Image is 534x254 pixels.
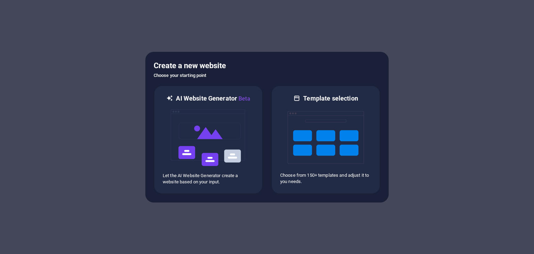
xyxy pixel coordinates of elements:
[176,94,250,103] h6: AI Website Generator
[154,60,380,71] h5: Create a new website
[271,85,380,194] div: Template selectionChoose from 150+ templates and adjust it to you needs.
[154,71,380,80] h6: Choose your starting point
[303,94,358,103] h6: Template selection
[237,95,250,102] span: Beta
[280,172,371,185] p: Choose from 150+ templates and adjust it to you needs.
[163,173,254,185] p: Let the AI Website Generator create a website based on your input.
[154,85,263,194] div: AI Website GeneratorBetaaiLet the AI Website Generator create a website based on your input.
[170,103,246,173] img: ai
